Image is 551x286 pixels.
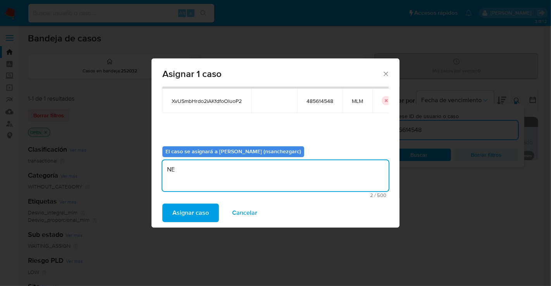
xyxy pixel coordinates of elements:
button: Cerrar ventana [382,70,389,77]
div: assign-modal [152,58,399,228]
span: Cancelar [232,204,257,221]
span: Asignar 1 caso [162,69,382,79]
span: XvUSmbHrdo2iAKfdfoOluoP2 [172,98,242,104]
span: 485614548 [306,98,333,104]
button: icon-button [382,96,391,105]
textarea: NE [162,160,389,191]
span: Máximo 500 caracteres [165,193,386,198]
b: El caso se asignará a [PERSON_NAME] (nsanchezgarc) [165,147,301,155]
span: MLM [352,98,363,104]
button: Cancelar [222,204,267,222]
span: Asignar caso [172,204,209,221]
button: Asignar caso [162,204,219,222]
